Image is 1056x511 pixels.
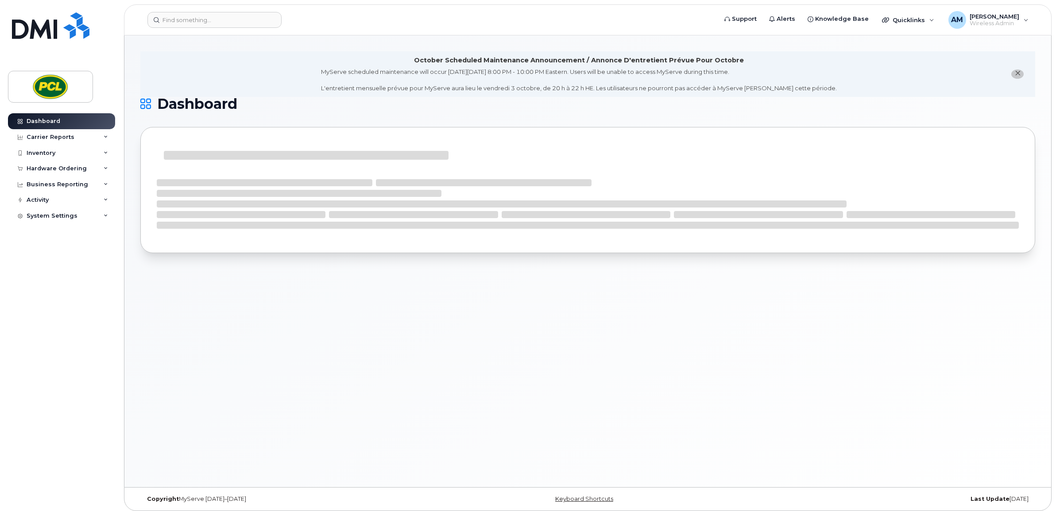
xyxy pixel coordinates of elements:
[1011,69,1024,79] button: close notification
[555,496,613,502] a: Keyboard Shortcuts
[737,496,1035,503] div: [DATE]
[147,496,179,502] strong: Copyright
[971,496,1010,502] strong: Last Update
[321,68,837,92] div: MyServe scheduled maintenance will occur [DATE][DATE] 8:00 PM - 10:00 PM Eastern. Users will be u...
[140,496,439,503] div: MyServe [DATE]–[DATE]
[157,97,237,111] span: Dashboard
[414,56,744,65] div: October Scheduled Maintenance Announcement / Annonce D'entretient Prévue Pour Octobre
